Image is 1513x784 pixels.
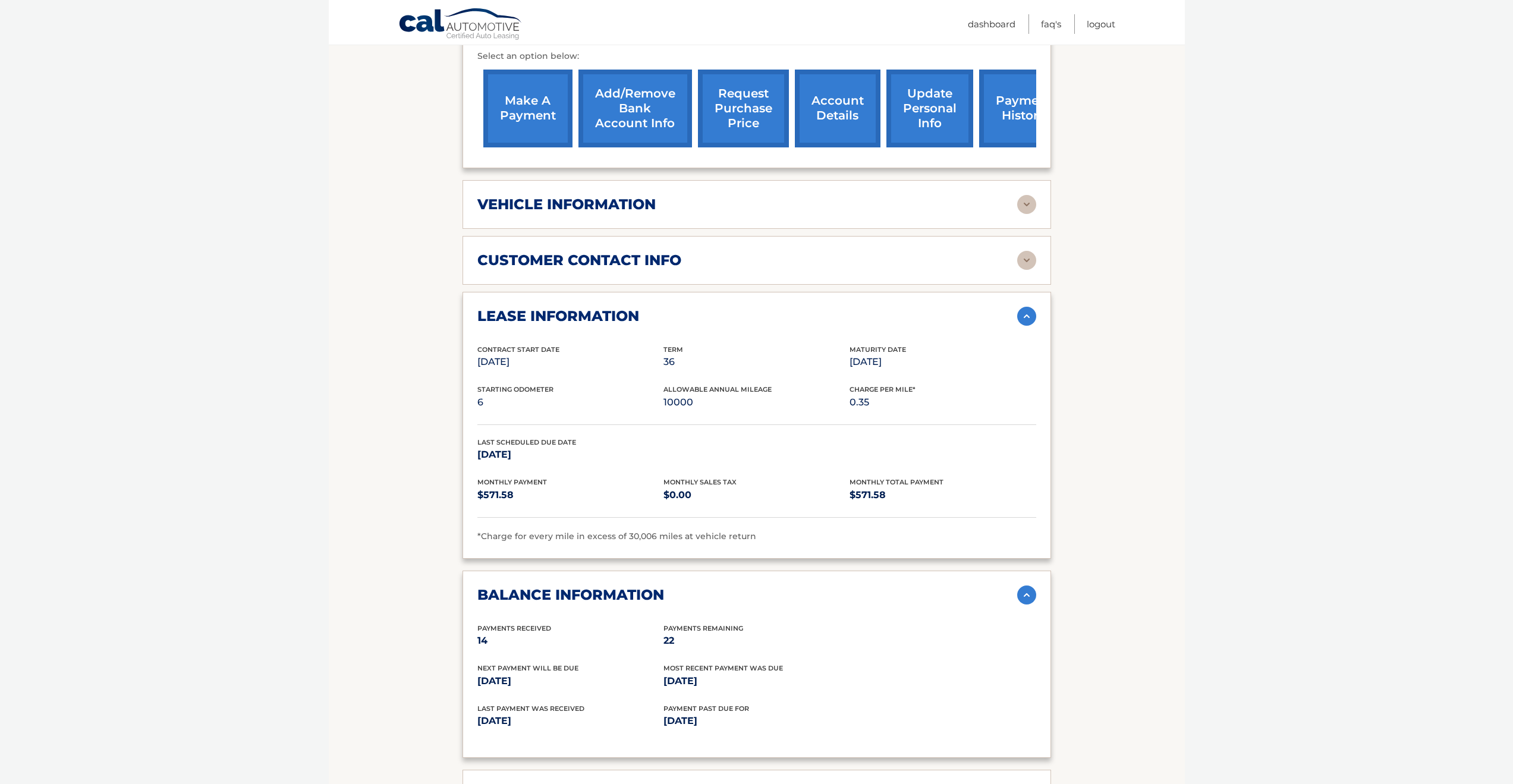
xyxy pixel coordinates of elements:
[477,664,578,672] span: Next Payment will be due
[477,624,551,632] span: Payments Received
[663,632,850,649] p: 22
[886,70,973,147] a: update personal info
[698,70,789,147] a: request purchase price
[477,632,663,649] p: 14
[477,394,663,411] p: 6
[850,394,1036,411] p: 0.35
[663,345,683,354] span: Term
[663,624,743,632] span: Payments Remaining
[1017,195,1036,214] img: accordion-rest.svg
[477,196,656,213] h2: vehicle information
[663,673,850,689] p: [DATE]
[477,354,663,370] p: [DATE]
[477,673,663,689] p: [DATE]
[663,385,772,393] span: Allowable Annual Mileage
[663,478,737,486] span: Monthly Sales Tax
[477,704,584,713] span: Last Payment was received
[578,70,692,147] a: Add/Remove bank account info
[1041,14,1061,34] a: FAQ's
[477,446,663,463] p: [DATE]
[850,354,1036,370] p: [DATE]
[477,251,681,269] h2: customer contact info
[850,478,943,486] span: Monthly Total Payment
[1087,14,1115,34] a: Logout
[850,385,916,393] span: Charge Per Mile*
[663,487,850,503] p: $0.00
[850,487,1036,503] p: $571.58
[663,354,850,370] p: 36
[979,70,1068,147] a: payment history
[477,345,559,354] span: Contract Start Date
[477,307,639,325] h2: lease information
[663,713,850,729] p: [DATE]
[483,70,573,147] a: make a payment
[477,531,756,541] span: *Charge for every mile in excess of 30,006 miles at vehicle return
[968,14,1015,34] a: Dashboard
[477,478,547,486] span: Monthly Payment
[850,345,906,354] span: Maturity Date
[477,438,576,446] span: Last Scheduled Due Date
[477,586,664,604] h2: balance information
[1017,307,1036,326] img: accordion-active.svg
[477,49,1036,64] p: Select an option below:
[1017,585,1036,604] img: accordion-active.svg
[477,487,663,503] p: $571.58
[477,713,663,729] p: [DATE]
[398,8,523,42] a: Cal Automotive
[795,70,880,147] a: account details
[663,704,749,713] span: Payment past due for
[477,385,553,393] span: Starting Odometer
[1017,251,1036,270] img: accordion-rest.svg
[663,664,783,672] span: Most Recent Payment Was Due
[663,394,850,411] p: 10000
